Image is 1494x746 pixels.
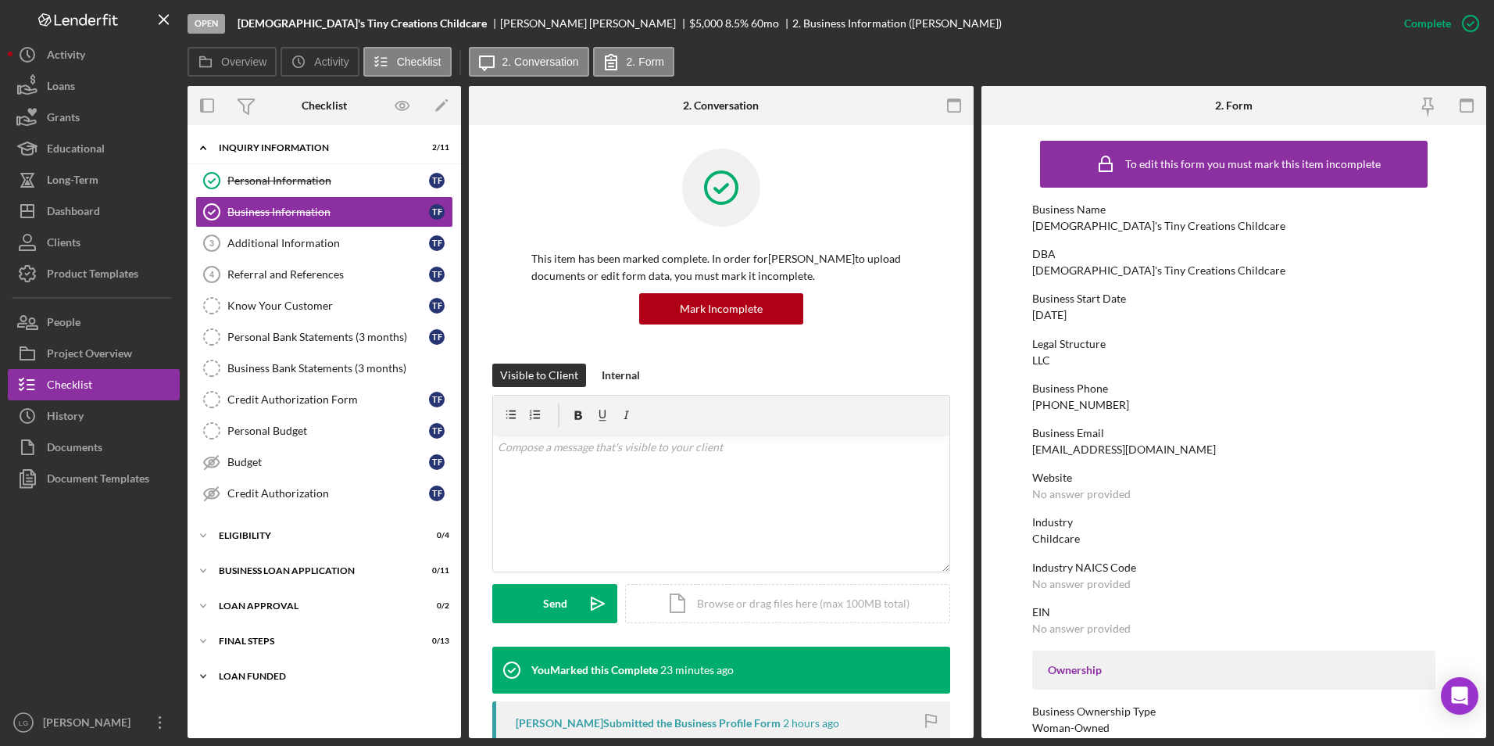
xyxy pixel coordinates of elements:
[421,637,449,646] div: 0 / 13
[219,143,410,152] div: INQUIRY INFORMATION
[1032,472,1436,484] div: Website
[421,531,449,540] div: 0 / 4
[421,566,449,576] div: 0 / 11
[725,17,749,30] div: 8.5 %
[683,99,759,112] div: 2. Conversation
[8,369,180,400] button: Checklist
[47,227,80,262] div: Clients
[429,392,445,407] div: T F
[227,487,429,500] div: Credit Authorization
[429,486,445,501] div: T F
[219,637,410,646] div: Final Steps
[543,584,567,623] div: Send
[8,307,180,338] button: People
[302,99,347,112] div: Checklist
[429,204,445,220] div: T F
[195,478,453,509] a: Credit AuthorizationTF
[47,338,132,373] div: Project Overview
[792,17,1002,30] div: 2. Business Information ([PERSON_NAME])
[195,290,453,321] a: Know Your CustomerTF
[8,400,180,432] a: History
[314,56,348,68] label: Activity
[221,56,266,68] label: Overview
[19,719,29,727] text: LG
[594,364,648,387] button: Internal
[8,39,180,70] button: Activity
[1032,203,1436,216] div: Business Name
[397,56,441,68] label: Checklist
[8,707,180,738] button: LG[PERSON_NAME]
[421,143,449,152] div: 2 / 11
[1032,382,1436,395] div: Business Phone
[47,195,100,231] div: Dashboard
[469,47,589,77] button: 2. Conversation
[1032,561,1436,574] div: Industry NAICS Code
[219,566,410,576] div: BUSINESS LOAN APPLICATION
[188,14,225,34] div: Open
[47,164,98,199] div: Long-Term
[1441,677,1478,715] div: Open Intercom Messenger
[219,601,410,611] div: Loan Approval
[8,258,180,289] button: Product Templates
[516,717,781,730] div: [PERSON_NAME] Submitted the Business Profile Form
[660,664,734,676] time: 2025-10-06 21:32
[1032,427,1436,439] div: Business Email
[227,362,452,375] div: Business Bank Statements (3 months)
[429,267,445,282] div: T F
[227,425,429,437] div: Personal Budget
[195,384,453,415] a: Credit Authorization FormTF
[227,174,429,187] div: Personal Information
[8,463,180,494] button: Document Templates
[8,338,180,369] a: Project Overview
[751,17,779,30] div: 60 mo
[421,601,449,611] div: 0 / 2
[47,258,138,293] div: Product Templates
[1032,533,1080,545] div: Childcare
[227,456,429,468] div: Budget
[8,227,180,258] button: Clients
[227,331,429,343] div: Personal Bank Statements (3 months)
[195,415,453,447] a: Personal BudgetTF
[602,364,640,387] div: Internal
[429,173,445,188] div: T F
[47,432,102,467] div: Documents
[1032,248,1436,260] div: DBA
[209,270,215,279] tspan: 4
[195,321,453,353] a: Personal Bank Statements (3 months)TF
[1032,264,1285,277] div: [DEMOGRAPHIC_DATA]'s Tiny Creations Childcare
[227,393,429,406] div: Credit Authorization Form
[689,16,723,30] span: $5,000
[39,707,141,742] div: [PERSON_NAME]
[1032,399,1129,411] div: [PHONE_NUMBER]
[429,423,445,439] div: T F
[8,102,180,133] button: Grants
[8,164,180,195] button: Long-Term
[1032,705,1436,718] div: Business Ownership Type
[8,195,180,227] button: Dashboard
[500,17,689,30] div: [PERSON_NAME] [PERSON_NAME]
[500,364,578,387] div: Visible to Client
[593,47,674,77] button: 2. Form
[227,206,429,218] div: Business Information
[227,268,429,281] div: Referral and References
[209,239,214,248] tspan: 3
[1032,722,1110,734] div: Woman-Owned
[1032,516,1436,529] div: Industry
[47,369,92,404] div: Checklist
[47,70,75,106] div: Loans
[219,672,441,681] div: LOAN FUNDED
[429,235,445,251] div: T F
[1032,309,1067,321] div: [DATE]
[429,454,445,470] div: T F
[429,298,445,314] div: T F
[429,329,445,345] div: T F
[195,259,453,290] a: 4Referral and ReferencesTF
[1032,354,1050,367] div: LLC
